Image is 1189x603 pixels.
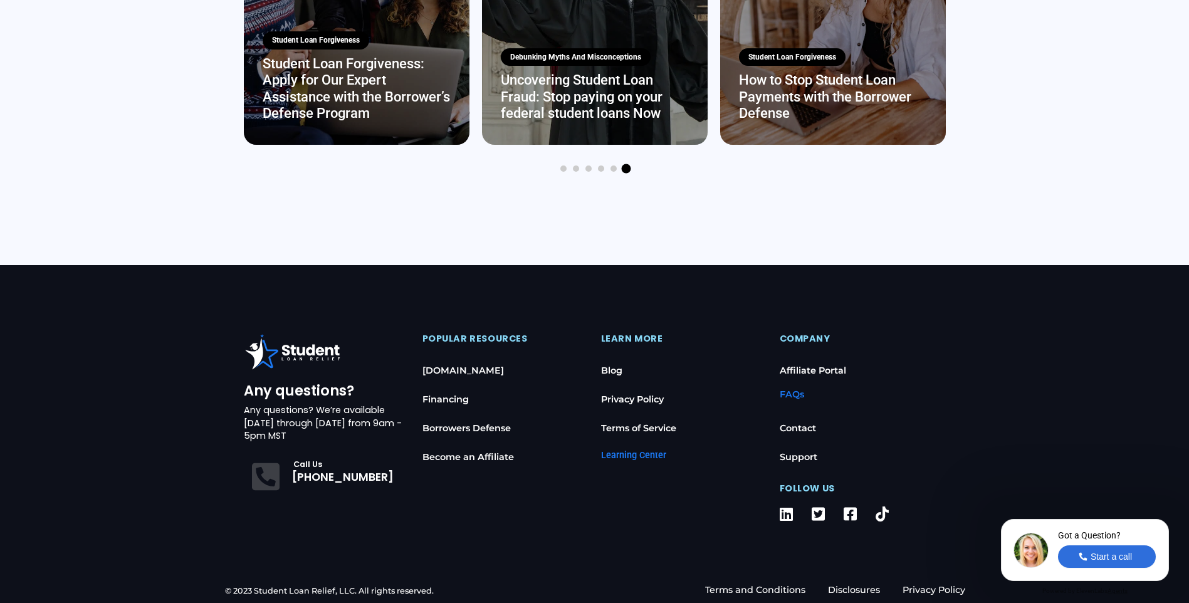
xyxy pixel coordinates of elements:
a: Student Loan Forgiveness: Apply for Our Expert Assistance with the Borrower’s Defense Program [263,56,450,121]
a: Borrowers Defense [422,414,589,443]
button: 2 of 2 [573,165,579,172]
h3: Any questions? We’re available [DATE] through [DATE] from 9am - 5pm MST [244,404,410,441]
button: 5 of 2 [610,165,617,172]
a: Affiliate Portal [780,356,946,385]
span: Terms and Conditions [705,584,805,597]
a: Privacy Policy [903,584,965,597]
div: Call Us [293,461,403,469]
a: Terms of Service [601,414,767,443]
button: 6 of 2 [621,164,631,173]
button: 1 of 2 [560,165,567,172]
div: POPULAR RESOURCES [422,334,589,344]
div: FOLLOW US [780,484,946,494]
a: [DOMAIN_NAME] [422,356,589,385]
span: © 2023 Student Loan Relief, LLC. All rights reserved. [225,585,434,597]
a: Disclosures [828,584,880,597]
a: Uncovering Student Loan Fraud: Stop paying on your federal student loans Now [501,72,663,121]
a: Blog [601,356,767,385]
button: 4 of 2 [598,165,604,172]
a: Student Loan Forgiveness [263,31,369,50]
a: Contact [780,414,946,443]
a: Become an Affiliate [422,443,589,471]
div: COMPANY [780,334,946,344]
a: Privacy Policy [601,385,767,414]
a: How to Stop Student Loan Payments with the Borrower Defense [739,72,911,121]
div: [PHONE_NUMBER] [292,477,403,478]
a: Student Loan Forgiveness [739,48,846,66]
a: Debunking Myths and Misconceptions [501,48,651,66]
a: Learning Center [601,450,666,461]
button: 3 of 2 [585,165,592,172]
div: LEARN MORE [601,334,767,344]
a: FAQs [780,380,946,409]
a: Support [780,443,946,471]
a: Financing [422,385,589,414]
